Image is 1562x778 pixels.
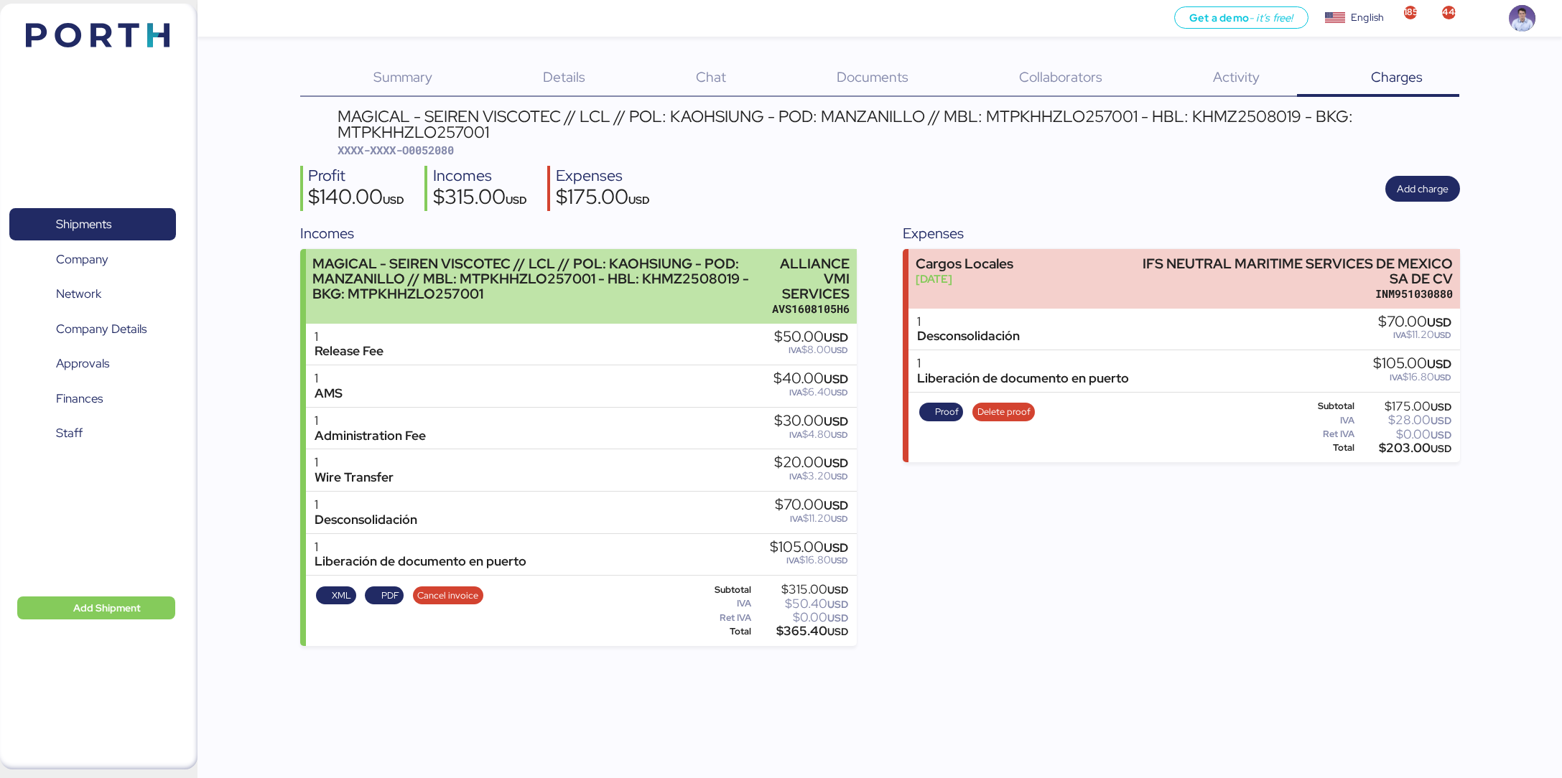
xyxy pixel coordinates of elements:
[316,586,356,605] button: XML
[917,329,1020,344] div: Desconsolidación
[1378,314,1451,330] div: $70.00
[56,283,101,304] span: Network
[315,497,417,512] div: 1
[9,208,176,241] a: Shipments
[417,588,478,604] span: Cancel invoice
[917,314,1020,329] div: 1
[824,540,848,556] span: USD
[1393,329,1406,341] span: IVA
[315,455,394,470] div: 1
[433,187,527,211] div: $315.00
[506,193,527,207] span: USD
[373,67,432,86] span: Summary
[206,6,231,31] button: Menu
[1397,180,1449,197] span: Add charge
[1431,428,1451,441] span: USD
[770,555,848,566] div: $16.80
[916,256,1013,271] div: Cargos Locales
[1434,329,1451,341] span: USD
[56,319,147,339] span: Company Details
[543,67,585,86] span: Details
[824,371,848,387] span: USD
[9,312,176,345] a: Company Details
[770,540,848,556] div: $105.00
[56,214,111,235] span: Shipments
[1431,442,1451,455] span: USD
[827,583,848,596] span: USD
[338,143,454,157] span: XXXX-XXXX-O0052080
[315,329,383,345] div: 1
[696,67,726,86] span: Chat
[315,344,383,359] div: Release Fee
[903,222,1459,244] div: Expenses
[1130,286,1453,301] div: INM951030880
[1434,372,1451,383] span: USD
[1385,176,1460,202] button: Add charge
[9,417,176,450] a: Staff
[831,387,848,398] span: USD
[824,329,848,345] span: USD
[916,271,1013,286] div: [DATE]
[308,187,404,211] div: $140.00
[1427,314,1451,330] span: USD
[1296,429,1354,439] div: Ret IVA
[1357,443,1451,454] div: $203.00
[9,243,176,276] a: Company
[1371,67,1423,86] span: Charges
[775,497,848,513] div: $70.00
[1296,401,1354,411] div: Subtotal
[56,388,103,409] span: Finances
[774,471,848,482] div: $3.20
[365,586,404,605] button: PDF
[917,356,1129,371] div: 1
[315,386,343,401] div: AMS
[827,625,848,638] span: USD
[977,404,1031,420] span: Delete proof
[831,471,848,482] span: USD
[300,222,857,244] div: Incomes
[774,455,848,471] div: $20.00
[827,598,848,611] span: USD
[413,586,483,605] button: Cancel invoice
[774,329,848,345] div: $50.00
[56,423,83,444] span: Staff
[789,387,802,398] span: IVA
[17,596,175,619] button: Add Shipment
[383,193,404,207] span: USD
[789,345,801,356] span: IVA
[789,471,802,482] span: IVA
[831,555,848,566] span: USD
[772,301,850,317] div: AVS1608105H6
[332,588,351,604] span: XML
[774,413,848,429] div: $30.00
[754,599,848,609] div: $50.40
[837,67,908,86] span: Documents
[774,429,848,440] div: $4.80
[824,413,848,429] span: USD
[693,599,752,609] div: IVA
[824,455,848,471] span: USD
[315,371,343,386] div: 1
[1427,356,1451,372] span: USD
[338,108,1460,141] div: MAGICAL - SEIREN VISCOTEC // LCL // POL: KAOHSIUNG - POD: MANZANILLO // MBL: MTPKHHZLO257001 - HB...
[56,249,108,270] span: Company
[56,353,109,374] span: Approvals
[1373,372,1451,383] div: $16.80
[772,256,850,301] div: ALLIANCE VMI SERVICES
[1357,429,1451,440] div: $0.00
[73,599,141,617] span: Add Shipment
[775,513,848,524] div: $11.20
[1357,401,1451,412] div: $175.00
[1357,415,1451,426] div: $28.00
[315,540,526,555] div: 1
[315,554,526,569] div: Liberación de documento en puerto
[381,588,399,604] span: PDF
[315,413,426,428] div: 1
[1296,416,1354,426] div: IVA
[556,187,650,211] div: $175.00
[754,612,848,623] div: $0.00
[556,166,650,187] div: Expenses
[1431,400,1451,413] span: USD
[831,345,848,356] span: USD
[628,193,650,207] span: USD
